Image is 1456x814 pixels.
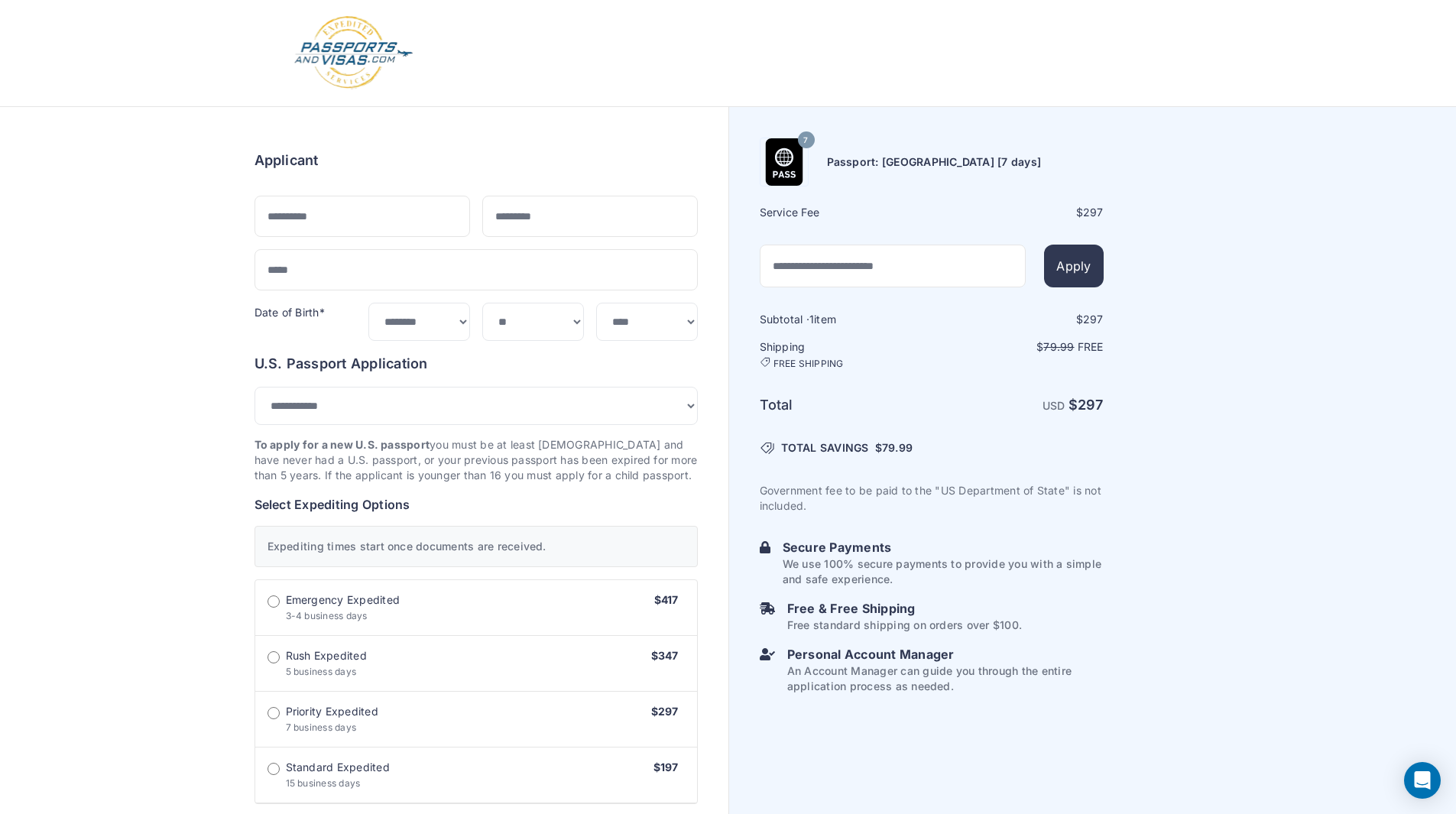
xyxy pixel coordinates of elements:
[1404,762,1441,799] div: Open Intercom Messenger
[1043,399,1065,412] span: USD
[760,205,930,220] h6: Service Fee
[1078,397,1104,413] span: 297
[781,440,869,456] span: TOTAL SAVINGS
[760,312,930,327] h6: Subtotal · item
[882,441,913,454] span: 79.99
[286,722,357,733] span: 7 business days
[654,593,679,606] span: $417
[783,538,1104,556] h6: Secure Payments
[773,358,844,370] span: FREE SHIPPING
[933,339,1104,355] p: $
[787,663,1104,694] p: An Account Manager can guide you through the entire application process as needed.
[760,339,930,370] h6: Shipping
[255,150,319,171] h6: Applicant
[1068,397,1104,413] strong: $
[875,440,913,456] span: $
[827,154,1042,170] h6: Passport: [GEOGRAPHIC_DATA] [7 days]
[293,15,414,91] img: Logo
[787,599,1022,618] h6: Free & Free Shipping
[933,312,1104,327] div: $
[1083,313,1104,326] span: 297
[1043,340,1074,353] span: 79.99
[286,610,368,621] span: 3-4 business days
[286,592,400,608] span: Emergency Expedited
[286,704,378,719] span: Priority Expedited
[286,666,357,677] span: 5 business days
[787,618,1022,633] p: Free standard shipping on orders over $100.
[286,648,367,663] span: Rush Expedited
[653,760,679,773] span: $197
[933,205,1104,220] div: $
[286,777,361,789] span: 15 business days
[286,760,390,775] span: Standard Expedited
[255,437,698,483] p: you must be at least [DEMOGRAPHIC_DATA] and have never had a U.S. passport, or your previous pass...
[760,138,808,186] img: Product Name
[651,705,679,718] span: $297
[783,556,1104,587] p: We use 100% secure payments to provide you with a simple and safe experience.
[255,495,698,514] h6: Select Expediting Options
[760,394,930,416] h6: Total
[255,306,325,319] label: Date of Birth*
[1078,340,1104,353] span: Free
[760,483,1104,514] p: Government fee to be paid to the "US Department of State" is not included.
[1044,245,1103,287] button: Apply
[255,353,698,375] h6: U.S. Passport Application
[255,438,430,451] strong: To apply for a new U.S. passport
[255,526,698,567] div: Expediting times start once documents are received.
[787,645,1104,663] h6: Personal Account Manager
[1083,206,1104,219] span: 297
[651,649,679,662] span: $347
[809,313,814,326] span: 1
[803,131,808,151] span: 7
